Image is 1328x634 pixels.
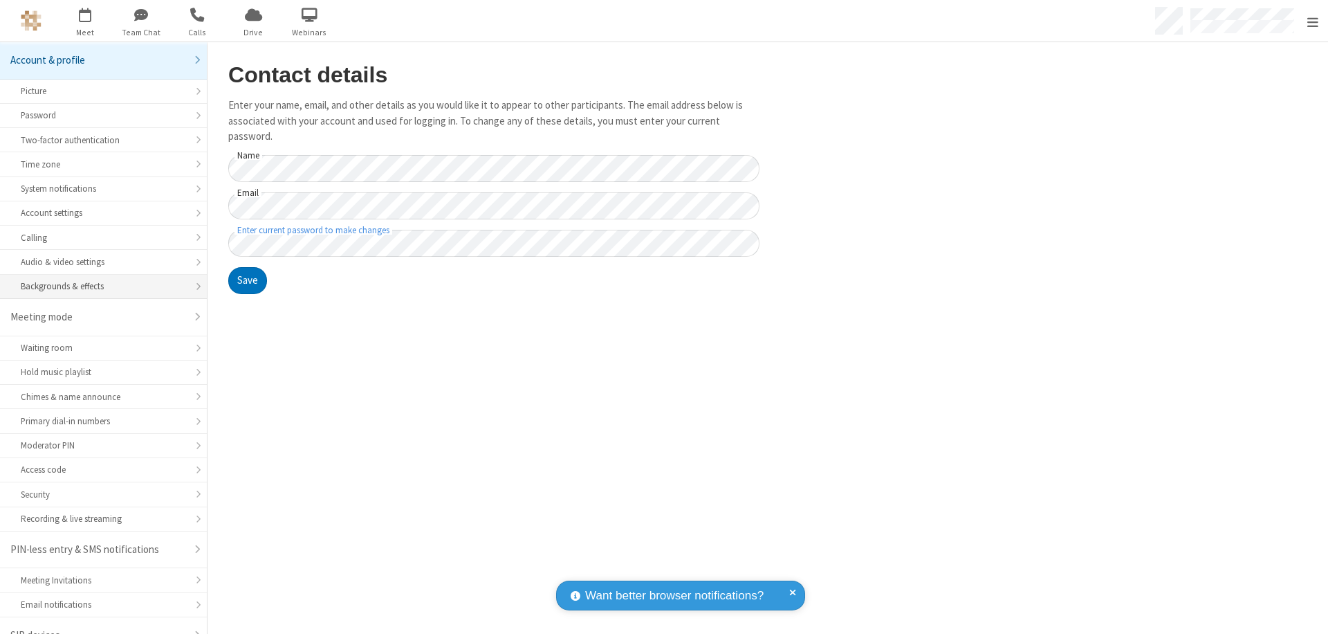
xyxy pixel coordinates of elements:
[21,158,186,171] div: Time zone
[21,488,186,501] div: Security
[116,26,167,39] span: Team Chat
[585,587,764,605] span: Want better browser notifications?
[21,574,186,587] div: Meeting Invitations
[21,463,186,476] div: Access code
[228,192,759,219] input: Email
[21,280,186,293] div: Backgrounds & effects
[21,109,186,122] div: Password
[228,63,759,87] h2: Contact details
[228,267,267,295] button: Save
[21,365,186,379] div: Hold music playlist
[21,390,186,404] div: Chimes & name announce
[228,26,279,39] span: Drive
[59,26,111,39] span: Meet
[21,439,186,452] div: Moderator PIN
[21,84,186,98] div: Picture
[10,53,186,69] div: Account & profile
[21,206,186,219] div: Account settings
[21,341,186,354] div: Waiting room
[21,512,186,525] div: Recording & live streaming
[10,542,186,558] div: PIN-less entry & SMS notifications
[21,182,186,195] div: System notifications
[21,10,41,31] img: QA Selenium DO NOT DELETE OR CHANGE
[172,26,223,39] span: Calls
[21,231,186,244] div: Calling
[228,98,759,145] p: Enter your name, email, and other details as you would like it to appear to other participants. T...
[21,134,186,147] div: Two-factor authentication
[284,26,335,39] span: Webinars
[21,598,186,611] div: Email notifications
[228,230,759,257] input: Enter current password to make changes
[21,415,186,428] div: Primary dial-in numbers
[21,255,186,269] div: Audio & video settings
[228,155,759,182] input: Name
[10,309,186,325] div: Meeting mode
